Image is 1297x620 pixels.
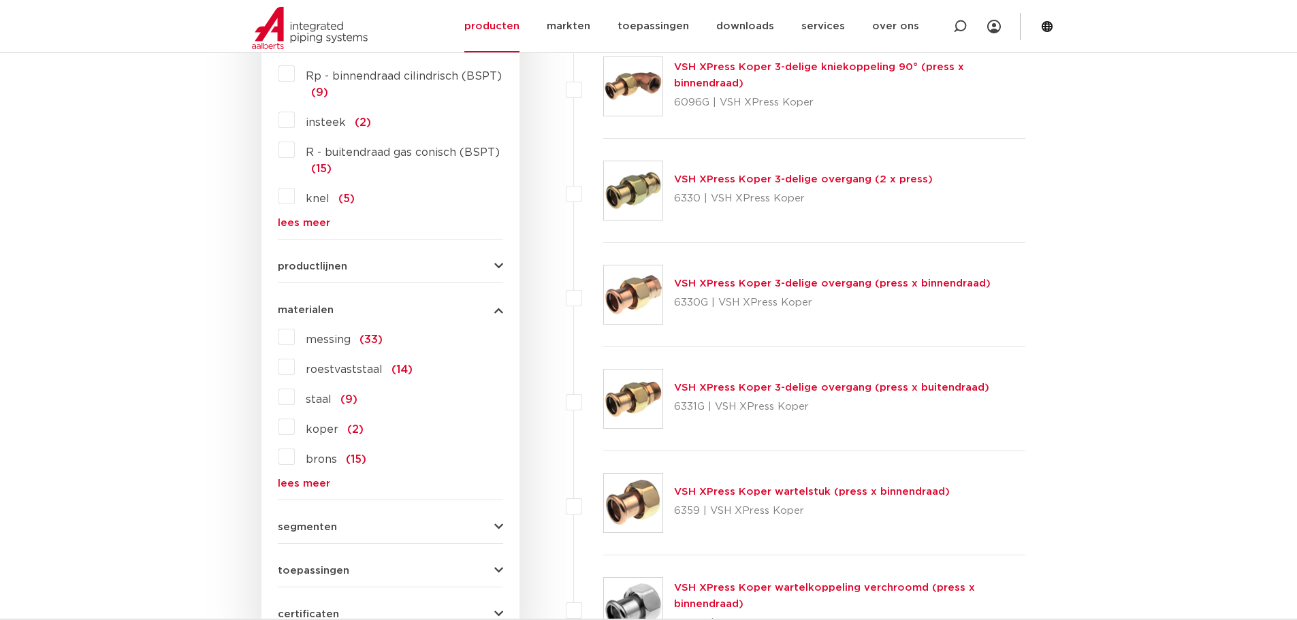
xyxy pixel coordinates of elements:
[311,163,332,174] span: (15)
[674,92,1026,114] p: 6096G | VSH XPress Koper
[306,424,338,435] span: koper
[674,62,964,88] a: VSH XPress Koper 3-delige kniekoppeling 90° (press x binnendraad)
[278,261,503,272] button: productlijnen
[346,454,366,465] span: (15)
[278,522,337,532] span: segmenten
[306,394,332,405] span: staal
[355,117,371,128] span: (2)
[306,117,346,128] span: insteek
[674,292,991,314] p: 6330G | VSH XPress Koper
[306,71,502,82] span: Rp - binnendraad cilindrisch (BSPT)
[674,583,975,609] a: VSH XPress Koper wartelkoppeling verchroomd (press x binnendraad)
[359,334,383,345] span: (33)
[674,500,950,522] p: 6359 | VSH XPress Koper
[338,193,355,204] span: (5)
[306,147,500,158] span: R - buitendraad gas conisch (BSPT)
[391,364,413,375] span: (14)
[674,188,933,210] p: 6330 | VSH XPress Koper
[278,218,503,228] a: lees meer
[278,478,503,489] a: lees meer
[278,609,503,619] button: certificaten
[278,305,503,315] button: materialen
[604,161,662,220] img: Thumbnail for VSH XPress Koper 3-delige overgang (2 x press)
[674,382,989,393] a: VSH XPress Koper 3-delige overgang (press x buitendraad)
[278,522,503,532] button: segmenten
[306,364,383,375] span: roestvaststaal
[306,334,351,345] span: messing
[278,261,347,272] span: productlijnen
[278,305,334,315] span: materialen
[674,174,933,184] a: VSH XPress Koper 3-delige overgang (2 x press)
[340,394,357,405] span: (9)
[278,609,339,619] span: certificaten
[311,87,328,98] span: (9)
[278,566,503,576] button: toepassingen
[604,57,662,116] img: Thumbnail for VSH XPress Koper 3-delige kniekoppeling 90° (press x binnendraad)
[674,278,991,289] a: VSH XPress Koper 3-delige overgang (press x binnendraad)
[306,454,337,465] span: brons
[674,487,950,497] a: VSH XPress Koper wartelstuk (press x binnendraad)
[674,396,989,418] p: 6331G | VSH XPress Koper
[604,370,662,428] img: Thumbnail for VSH XPress Koper 3-delige overgang (press x buitendraad)
[278,566,349,576] span: toepassingen
[347,424,364,435] span: (2)
[306,193,330,204] span: knel
[604,265,662,324] img: Thumbnail for VSH XPress Koper 3-delige overgang (press x binnendraad)
[604,474,662,532] img: Thumbnail for VSH XPress Koper wartelstuk (press x binnendraad)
